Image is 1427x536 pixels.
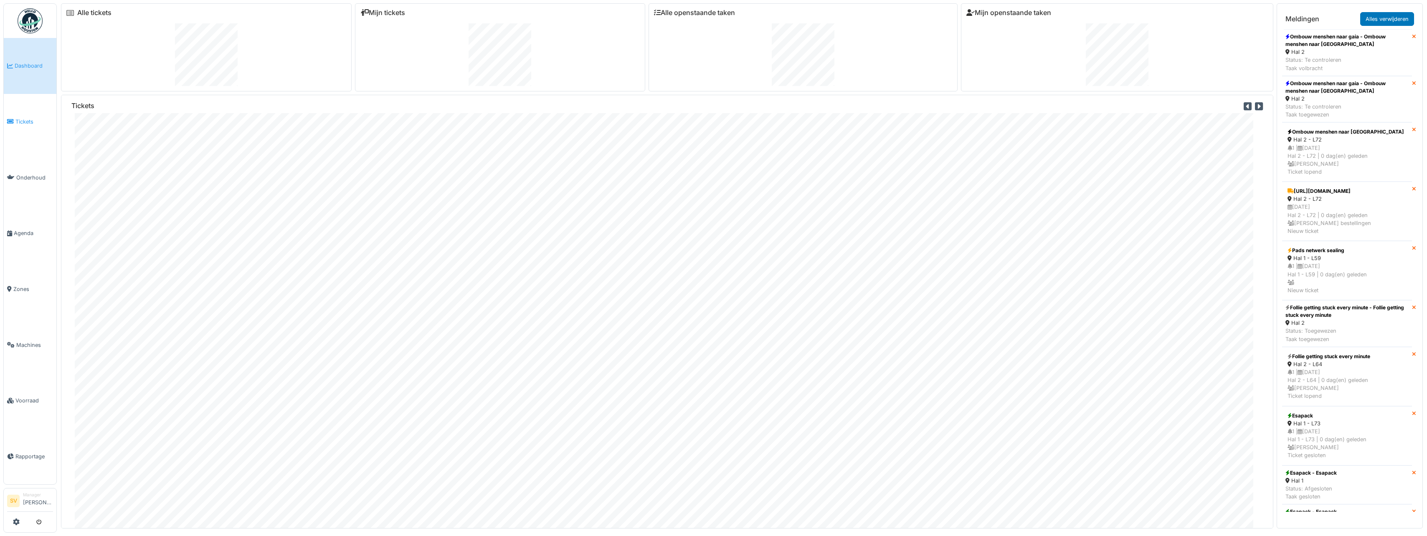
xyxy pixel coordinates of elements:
a: Dashboard [4,38,56,94]
a: Esapack - Esapack Hal 1 Status: AfgeslotenTaak gesloten [1282,465,1412,505]
a: Ombouw menshen naar gaia - Ombouw menshen naar [GEOGRAPHIC_DATA] Hal 2 Status: Te controlerenTaak... [1282,29,1412,76]
a: Alles verwijderen [1360,12,1414,26]
div: Esapack [1288,412,1407,420]
div: Hal 2 [1285,48,1409,56]
div: 1 | [DATE] Hal 2 - L64 | 0 dag(en) geleden [PERSON_NAME] Ticket lopend [1288,368,1407,400]
a: Follie getting stuck every minute - Follie getting stuck every minute Hal 2 Status: ToegewezenTaa... [1282,300,1412,347]
a: Ombouw menshen naar gaia - Ombouw menshen naar [GEOGRAPHIC_DATA] Hal 2 Status: Te controlerenTaak... [1282,76,1412,123]
div: Follie getting stuck every minute - Follie getting stuck every minute [1285,304,1409,319]
div: 1 | [DATE] Hal 2 - L72 | 0 dag(en) geleden [PERSON_NAME] Ticket lopend [1288,144,1407,176]
h6: Meldingen [1285,15,1319,23]
div: Ombouw menshen naar gaia - Ombouw menshen naar [GEOGRAPHIC_DATA] [1285,33,1409,48]
span: Tickets [15,118,53,126]
div: Status: Afgesloten Taak gesloten [1285,485,1337,501]
a: Mijn tickets [360,9,405,17]
div: Status: Toegewezen Taak toegewezen [1285,327,1409,343]
span: Rapportage [15,453,53,460]
a: Esapack Hal 1 - L73 1 |[DATE]Hal 1 - L73 | 0 dag(en) geleden [PERSON_NAME]Ticket gesloten [1282,406,1412,465]
div: 1 | [DATE] Hal 1 - L59 | 0 dag(en) geleden Nieuw ticket [1288,262,1407,294]
div: Status: Te controleren Taak toegewezen [1285,103,1409,119]
div: Hal 2 - L72 [1288,136,1407,144]
div: Hal 2 [1285,319,1409,327]
div: Status: Te controleren Taak volbracht [1285,56,1409,72]
a: Voorraad [4,373,56,429]
div: [URL][DOMAIN_NAME] [1288,187,1407,195]
a: [URL][DOMAIN_NAME] Hal 2 - L72 [DATE]Hal 2 - L72 | 0 dag(en) geleden [PERSON_NAME] bestellingenNi... [1282,182,1412,241]
div: Hal 1 - L59 [1288,254,1407,262]
a: Tickets [4,94,56,150]
div: Hal 2 [1285,95,1409,103]
div: Esapack - Esapack [1285,508,1337,516]
a: Alle tickets [77,9,112,17]
div: Follie getting stuck every minute [1288,353,1407,360]
a: Alle openstaande taken [654,9,735,17]
a: Agenda [4,205,56,261]
li: SV [7,495,20,507]
a: Onderhoud [4,149,56,205]
div: [DATE] Hal 2 - L72 | 0 dag(en) geleden [PERSON_NAME] bestellingen Nieuw ticket [1288,203,1407,235]
li: [PERSON_NAME] [23,492,53,510]
div: Hal 1 - L73 [1288,420,1407,427]
div: Hal 1 [1285,477,1337,485]
span: Zones [13,285,53,293]
a: Follie getting stuck every minute Hal 2 - L64 1 |[DATE]Hal 2 - L64 | 0 dag(en) geleden [PERSON_NA... [1282,347,1412,406]
h6: Tickets [71,102,94,110]
div: Manager [23,492,53,498]
span: Dashboard [15,62,53,70]
img: Badge_color-CXgf-gQk.svg [18,8,43,33]
div: Ombouw menshen naar gaia - Ombouw menshen naar [GEOGRAPHIC_DATA] [1285,80,1409,95]
span: Agenda [14,229,53,237]
a: Mijn openstaande taken [966,9,1051,17]
div: 1 | [DATE] Hal 1 - L73 | 0 dag(en) geleden [PERSON_NAME] Ticket gesloten [1288,427,1407,460]
span: Voorraad [15,397,53,405]
a: Machines [4,317,56,373]
div: Ombouw menshen naar [GEOGRAPHIC_DATA] [1288,128,1407,136]
a: Ombouw menshen naar [GEOGRAPHIC_DATA] Hal 2 - L72 1 |[DATE]Hal 2 - L72 | 0 dag(en) geleden [PERSO... [1282,122,1412,182]
div: Hal 2 - L72 [1288,195,1407,203]
a: Rapportage [4,429,56,485]
div: Pads netwerk sealing [1288,247,1407,254]
a: Zones [4,261,56,317]
div: Hal 2 - L64 [1288,360,1407,368]
div: Esapack - Esapack [1285,469,1337,477]
span: Machines [16,341,53,349]
span: Onderhoud [16,174,53,182]
a: Pads netwerk sealing Hal 1 - L59 1 |[DATE]Hal 1 - L59 | 0 dag(en) geleden Nieuw ticket [1282,241,1412,300]
a: SV Manager[PERSON_NAME] [7,492,53,512]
